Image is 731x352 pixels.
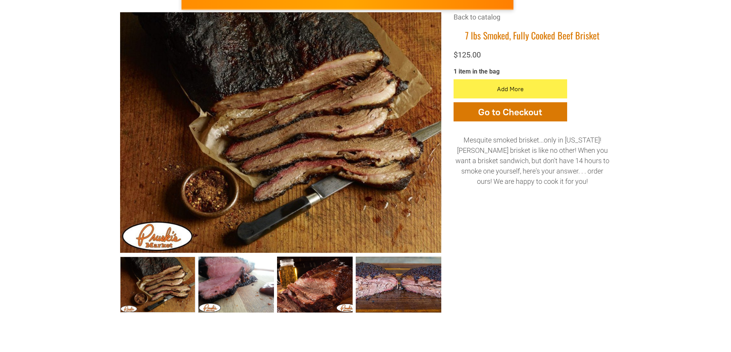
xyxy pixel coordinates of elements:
[454,13,500,21] a: Back to catalog
[454,68,500,75] span: 1 item in the bag
[198,257,274,313] a: 7 lbs Smoked, Fully Cooked Beef Brisket 1
[497,85,524,93] span: Add More
[120,12,441,253] img: 7 lbs Smoked, Fully Cooked Beef Brisket
[277,257,353,313] a: 7 lbs Smoked, Fully Cooked Beef Brisket 2
[454,135,611,187] p: Mesquite smoked brisket...only in [US_STATE]! [PERSON_NAME] brisket is like no other! When you wa...
[356,257,441,313] a: 7 lbs Smoked, Fully Cooked Beef Brisket 3
[454,29,611,41] h1: 7 lbs Smoked, Fully Cooked Beef Brisket
[454,102,567,121] button: Go to Checkout
[454,50,481,59] span: $125.00
[120,257,196,313] a: 7 lbs Smoked, Fully Cooked Beef Brisket 0
[454,12,611,29] div: Breadcrumbs
[454,79,567,98] button: Add More
[478,106,542,118] span: Go to Checkout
